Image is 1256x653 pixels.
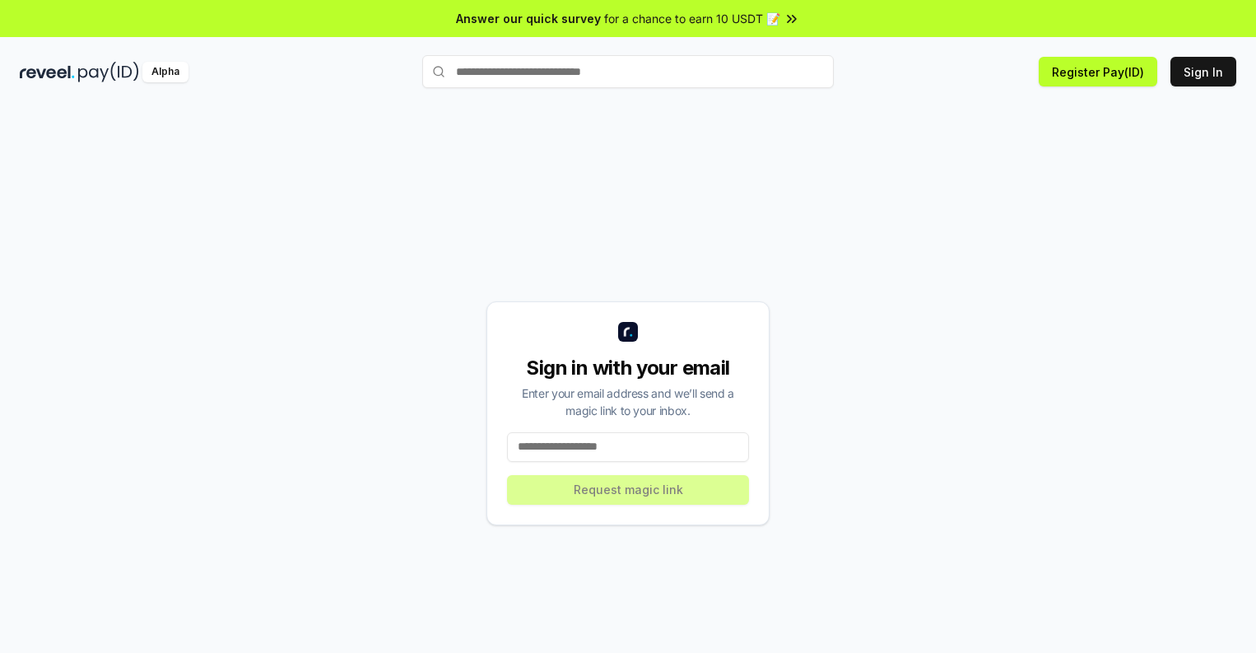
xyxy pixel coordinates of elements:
button: Sign In [1170,57,1236,86]
span: Answer our quick survey [456,10,601,27]
img: logo_small [618,322,638,342]
div: Alpha [142,62,188,82]
img: reveel_dark [20,62,75,82]
button: Register Pay(ID) [1039,57,1157,86]
span: for a chance to earn 10 USDT 📝 [604,10,780,27]
img: pay_id [78,62,139,82]
div: Sign in with your email [507,355,749,381]
div: Enter your email address and we’ll send a magic link to your inbox. [507,385,749,419]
